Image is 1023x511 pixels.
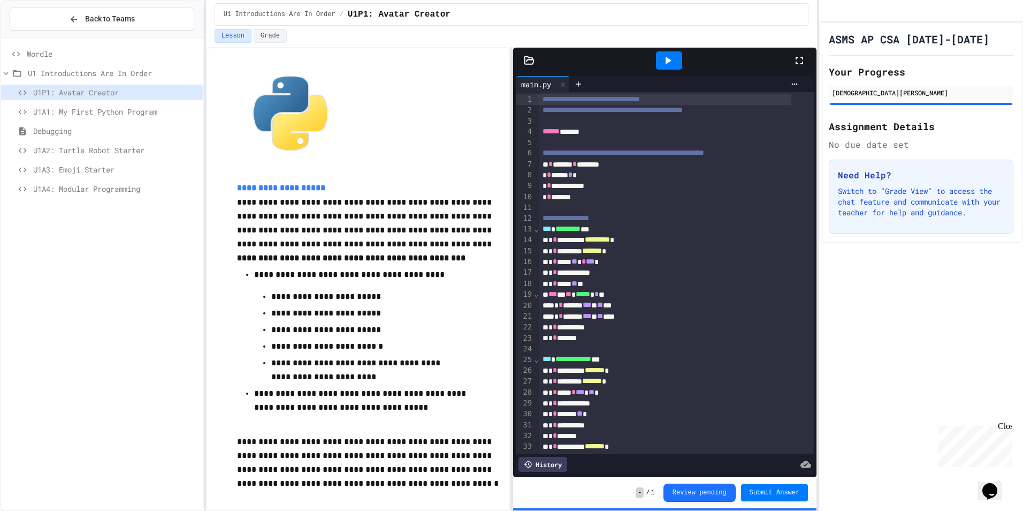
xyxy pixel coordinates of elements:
[516,126,533,137] div: 4
[516,105,533,116] div: 2
[518,457,567,472] div: History
[516,420,533,431] div: 31
[516,192,533,202] div: 10
[516,365,533,376] div: 26
[533,224,539,233] span: Fold line
[829,119,1013,134] h2: Assignment Details
[516,289,533,300] div: 19
[646,489,650,497] span: /
[516,257,533,267] div: 16
[516,398,533,409] div: 29
[533,290,539,298] span: Fold line
[516,279,533,289] div: 18
[215,29,251,43] button: Lesson
[33,164,199,175] span: U1A3: Emoji Starter
[750,489,800,497] span: Submit Answer
[636,487,644,498] span: -
[829,64,1013,79] h2: Your Progress
[934,422,1012,467] iframe: chat widget
[838,169,1004,182] h3: Need Help?
[516,159,533,170] div: 7
[516,213,533,224] div: 12
[85,13,135,25] span: Back to Teams
[4,4,74,68] div: Chat with us now!Close
[516,94,533,105] div: 1
[663,484,736,502] button: Review pending
[838,186,1004,218] p: Switch to "Grade View" to access the chat feature and communicate with your teacher for help and ...
[516,181,533,191] div: 9
[516,453,533,463] div: 34
[516,235,533,245] div: 14
[10,7,194,31] button: Back to Teams
[516,344,533,355] div: 24
[33,145,199,156] span: U1A2: Turtle Robot Starter
[340,10,343,19] span: /
[33,125,199,137] span: Debugging
[516,333,533,344] div: 23
[516,355,533,365] div: 25
[516,267,533,278] div: 17
[516,76,570,92] div: main.py
[33,106,199,117] span: U1A1: My First Python Program
[516,170,533,181] div: 8
[516,116,533,127] div: 3
[516,376,533,387] div: 27
[254,29,287,43] button: Grade
[516,441,533,452] div: 33
[33,87,199,98] span: U1P1: Avatar Creator
[516,246,533,257] div: 15
[516,431,533,441] div: 32
[224,10,335,19] span: U1 Introductions Are In Order
[348,8,451,21] span: U1P1: Avatar Creator
[28,67,199,79] span: U1 Introductions Are In Order
[516,79,556,90] div: main.py
[829,138,1013,151] div: No due date set
[516,224,533,235] div: 13
[829,32,989,47] h1: ASMS AP CSA [DATE]-[DATE]
[516,311,533,322] div: 21
[516,300,533,311] div: 20
[33,183,199,194] span: U1A4: Modular Programming
[651,489,655,497] span: 1
[741,484,808,501] button: Submit Answer
[516,138,533,148] div: 5
[832,88,1010,97] div: [DEMOGRAPHIC_DATA][PERSON_NAME]
[27,48,199,59] span: Wordle
[516,409,533,419] div: 30
[516,202,533,213] div: 11
[516,322,533,333] div: 22
[516,148,533,159] div: 6
[533,355,539,364] span: Fold line
[516,387,533,398] div: 28
[978,468,1012,500] iframe: chat widget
